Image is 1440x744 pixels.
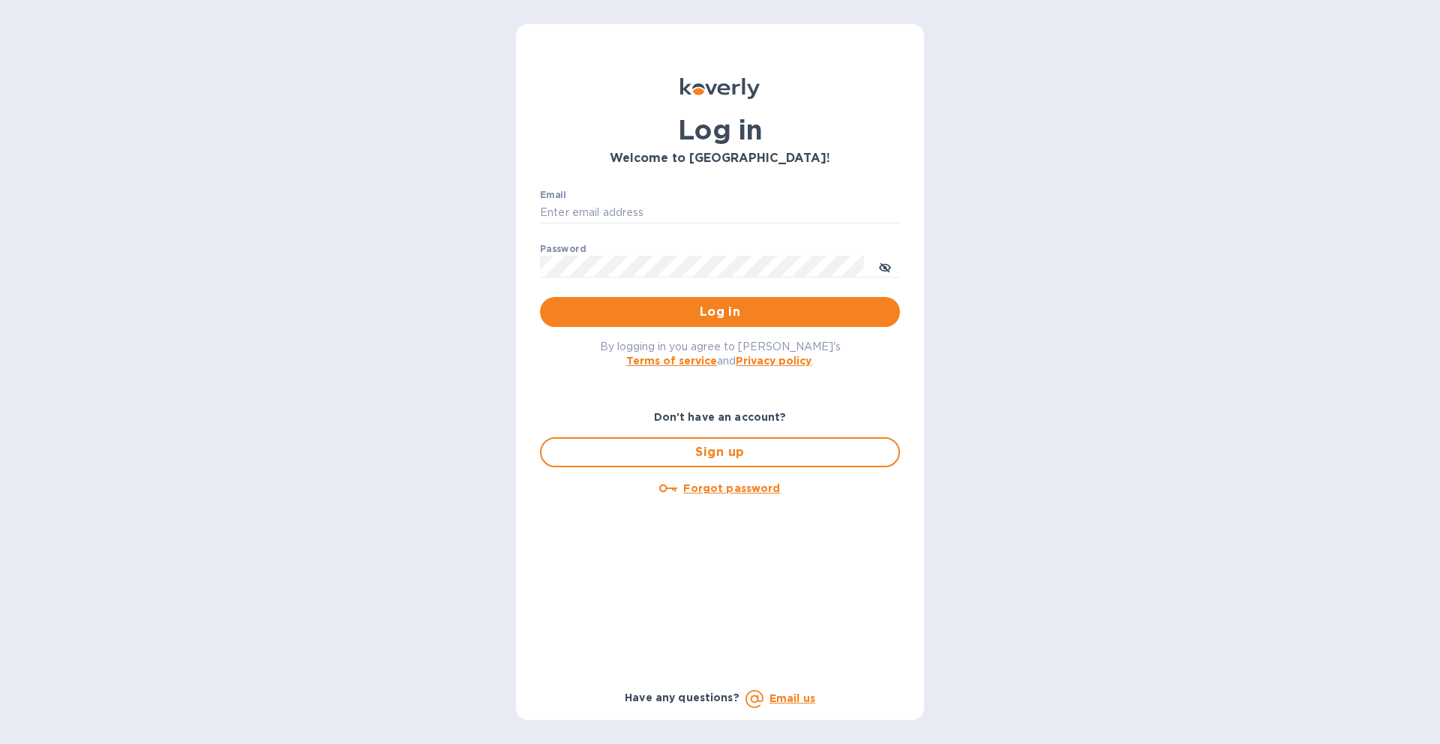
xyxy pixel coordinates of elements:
b: Don't have an account? [654,411,787,423]
button: Log in [540,297,900,327]
input: Enter email address [540,202,900,224]
span: Sign up [553,443,886,461]
img: Koverly [680,78,760,99]
h1: Log in [540,114,900,145]
a: Privacy policy [736,355,811,367]
u: Forgot password [683,482,780,494]
span: By logging in you agree to [PERSON_NAME]'s and . [600,340,841,367]
button: toggle password visibility [870,251,900,281]
button: Sign up [540,437,900,467]
a: Terms of service [626,355,717,367]
label: Password [540,244,586,253]
a: Email us [769,692,815,704]
h3: Welcome to [GEOGRAPHIC_DATA]! [540,151,900,166]
b: Have any questions? [625,691,739,703]
label: Email [540,190,566,199]
span: Log in [552,303,888,321]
